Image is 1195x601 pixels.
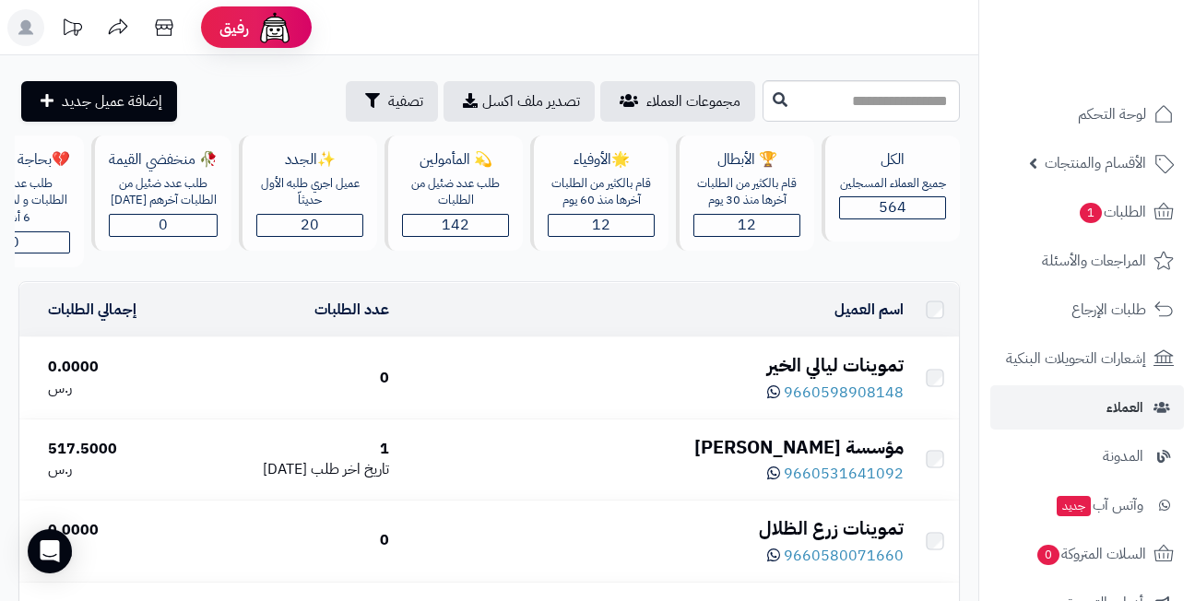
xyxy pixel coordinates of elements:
[444,81,595,122] a: تصدير ملف اكسل
[646,90,740,112] span: مجموعات العملاء
[49,9,95,51] a: تحديثات المنصة
[693,175,800,209] div: قام بالكثير من الطلبات آخرها منذ 30 يوم
[990,532,1184,576] a: السلات المتروكة0
[219,17,249,39] span: رفيق
[256,9,293,46] img: ai-face.png
[109,149,218,171] div: 🥀 منخفضي القيمة
[198,459,389,480] div: [DATE]
[839,175,946,193] div: جميع العملاء المسجلين
[388,90,423,112] span: تصفية
[48,439,183,460] div: 517.5000
[48,520,183,541] div: 0.0000
[404,352,904,379] div: تموينات ليالي الخير
[600,81,755,122] a: مجموعات العملاء
[990,288,1184,332] a: طلبات الإرجاع
[198,439,389,460] div: 1
[109,175,218,209] div: طلب عدد ضئيل من الطلبات آخرهم [DATE]
[693,149,800,171] div: 🏆 الأبطال
[381,136,527,267] a: 💫 المأمولينطلب عدد ضئيل من الطلبات142
[990,336,1184,381] a: إشعارات التحويلات البنكية
[404,515,904,542] div: تموينات زرع الظلال
[402,149,509,171] div: 💫 المأمولين
[48,541,183,562] div: ر.س
[990,92,1184,136] a: لوحة التحكم
[839,149,946,171] div: الكل
[1057,496,1091,516] span: جديد
[346,81,438,122] button: تصفية
[548,149,655,171] div: 🌟الأوفياء
[301,214,319,236] span: 20
[879,196,906,218] span: 564
[818,136,964,267] a: الكلجميع العملاء المسجلين564
[21,81,177,122] a: إضافة عميل جديد
[1045,150,1146,176] span: الأقسام والمنتجات
[548,175,655,209] div: قام بالكثير من الطلبات آخرها منذ 60 يوم
[1055,492,1143,518] span: وآتس آب
[311,458,389,480] span: تاريخ اخر طلب
[834,299,904,321] a: اسم العميل
[784,382,904,404] span: 9660598908148
[990,239,1184,283] a: المراجعات والأسئلة
[48,459,183,480] div: ر.س
[88,136,235,267] a: 🥀 منخفضي القيمةطلب عدد ضئيل من الطلبات آخرهم [DATE]0
[767,463,904,485] a: 9660531641092
[1078,199,1146,225] span: الطلبات
[990,190,1184,234] a: الطلبات1
[28,529,72,573] div: Open Intercom Messenger
[1106,395,1143,420] span: العملاء
[256,149,363,171] div: ✨الجدد
[784,545,904,567] span: 9660580071660
[48,378,183,399] div: ر.س
[527,136,672,267] a: 🌟الأوفياءقام بالكثير من الطلبات آخرها منذ 60 يوم12
[990,434,1184,478] a: المدونة
[1037,545,1059,565] span: 0
[1042,248,1146,274] span: المراجعات والأسئلة
[990,483,1184,527] a: وآتس آبجديد
[198,530,389,551] div: 0
[256,175,363,209] div: عميل اجري طلبه الأول حديثاّ
[10,231,19,253] span: 0
[1071,297,1146,323] span: طلبات الإرجاع
[159,214,168,236] span: 0
[1078,101,1146,127] span: لوحة التحكم
[235,136,381,267] a: ✨الجددعميل اجري طلبه الأول حديثاّ20
[767,545,904,567] a: 9660580071660
[442,214,469,236] span: 142
[592,214,610,236] span: 12
[48,357,183,378] div: 0.0000
[62,90,162,112] span: إضافة عميل جديد
[672,136,818,267] a: 🏆 الأبطالقام بالكثير من الطلبات آخرها منذ 30 يوم12
[198,368,389,389] div: 0
[784,463,904,485] span: 9660531641092
[48,299,136,321] a: إجمالي الطلبات
[482,90,580,112] span: تصدير ملف اكسل
[404,434,904,461] div: مؤسسة [PERSON_NAME]
[402,175,509,209] div: طلب عدد ضئيل من الطلبات
[1103,443,1143,469] span: المدونة
[1006,346,1146,371] span: إشعارات التحويلات البنكية
[767,382,904,404] a: 9660598908148
[1080,203,1102,223] span: 1
[738,214,756,236] span: 12
[990,385,1184,430] a: العملاء
[314,299,389,321] a: عدد الطلبات
[1035,541,1146,567] span: السلات المتروكة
